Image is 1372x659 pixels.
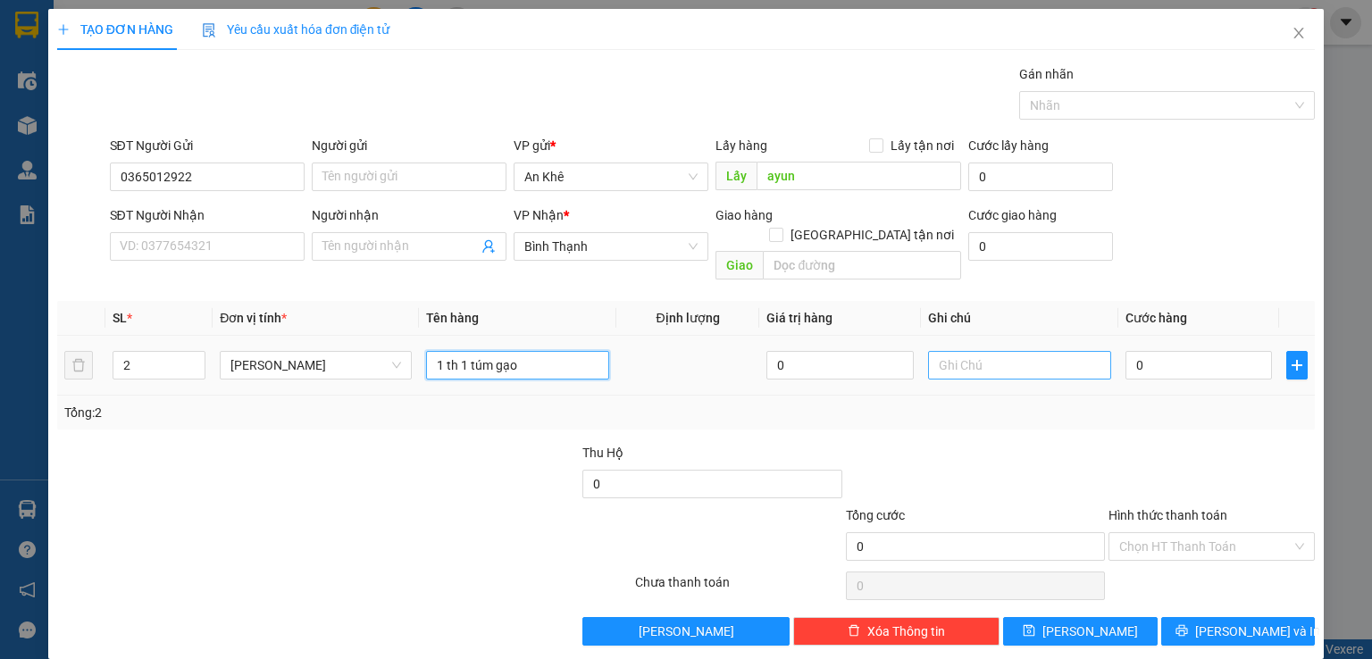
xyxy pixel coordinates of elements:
input: Cước giao hàng [968,232,1113,261]
input: Cước lấy hàng [968,163,1113,191]
span: Lấy hàng [715,138,767,153]
input: 0 [766,351,914,380]
div: SĐT Người Gửi [110,136,305,155]
input: VD: Bàn, Ghế [426,351,609,380]
span: Thu Hộ [582,446,623,460]
span: An Khê [524,163,698,190]
span: Giao hàng [715,208,773,222]
span: Giá trị hàng [766,311,832,325]
label: Hình thức thanh toán [1108,508,1227,522]
span: TẠO ĐƠN HÀNG [57,22,173,37]
span: Lấy tận nơi [883,136,961,155]
span: Bình Thạnh [524,233,698,260]
span: printer [1175,624,1188,638]
label: Gán nhãn [1019,67,1074,81]
button: plus [1286,351,1308,380]
span: Xóa Thông tin [867,621,945,641]
span: Định lượng [656,311,719,325]
span: [PERSON_NAME] [639,621,734,641]
button: save[PERSON_NAME] [1003,617,1158,646]
img: icon [202,23,216,38]
button: [PERSON_NAME] [582,617,789,646]
span: close [1292,26,1306,40]
button: deleteXóa Thông tin [793,617,1000,646]
span: [PERSON_NAME] và In [1195,621,1320,641]
span: Yêu cầu xuất hóa đơn điện tử [202,22,390,37]
input: Dọc đường [763,251,961,279]
label: Cước lấy hàng [968,138,1049,153]
button: printer[PERSON_NAME] và In [1161,617,1316,646]
button: Close [1274,9,1324,59]
span: Tổng cước [846,508,905,522]
span: plus [1287,358,1307,372]
span: VP Nhận [514,208,564,222]
span: [PERSON_NAME] [1042,621,1138,641]
span: [GEOGRAPHIC_DATA] tận nơi [783,225,961,245]
span: delete [848,624,860,638]
span: user-add [481,239,496,254]
span: SL [113,311,127,325]
input: Dọc đường [757,162,961,190]
div: Chưa thanh toán [633,572,843,604]
div: Người nhận [312,205,506,225]
span: Món [230,352,401,379]
span: Tên hàng [426,311,479,325]
div: Tổng: 2 [64,403,531,422]
span: plus [57,23,70,36]
label: Cước giao hàng [968,208,1057,222]
button: delete [64,351,93,380]
span: Cước hàng [1125,311,1187,325]
div: Người gửi [312,136,506,155]
span: Lấy [715,162,757,190]
div: VP gửi [514,136,708,155]
span: Đơn vị tính [220,311,287,325]
span: save [1023,624,1035,638]
th: Ghi chú [921,301,1118,336]
span: Giao [715,251,763,279]
input: Ghi Chú [928,351,1111,380]
div: SĐT Người Nhận [110,205,305,225]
